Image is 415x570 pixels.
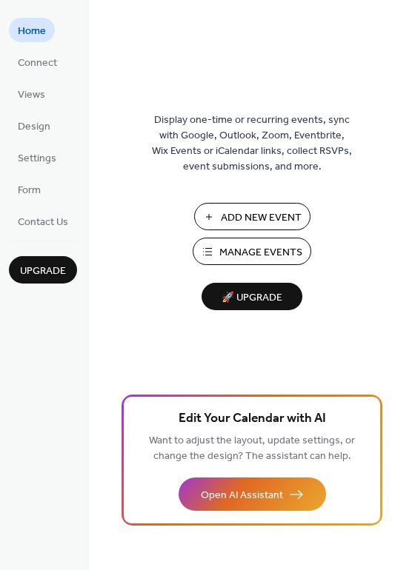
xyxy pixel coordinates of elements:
[201,488,283,503] span: Open AI Assistant
[18,24,46,39] span: Home
[18,151,56,167] span: Settings
[18,56,57,71] span: Connect
[219,245,302,261] span: Manage Events
[149,431,355,466] span: Want to adjust the layout, update settings, or change the design? The assistant can help.
[179,477,326,511] button: Open AI Assistant
[9,145,65,170] a: Settings
[221,210,302,226] span: Add New Event
[18,183,41,198] span: Form
[194,203,311,230] button: Add New Event
[18,119,50,135] span: Design
[210,288,293,308] span: 🚀 Upgrade
[9,209,77,233] a: Contact Us
[18,87,45,103] span: Views
[18,215,68,230] span: Contact Us
[179,409,326,429] span: Edit Your Calendar with AI
[20,264,66,279] span: Upgrade
[9,18,55,42] a: Home
[202,283,302,310] button: 🚀 Upgrade
[9,113,59,138] a: Design
[9,50,66,74] a: Connect
[152,113,352,175] span: Display one-time or recurring events, sync with Google, Outlook, Zoom, Eventbrite, Wix Events or ...
[9,256,77,284] button: Upgrade
[193,238,311,265] button: Manage Events
[9,81,54,106] a: Views
[9,177,50,201] a: Form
